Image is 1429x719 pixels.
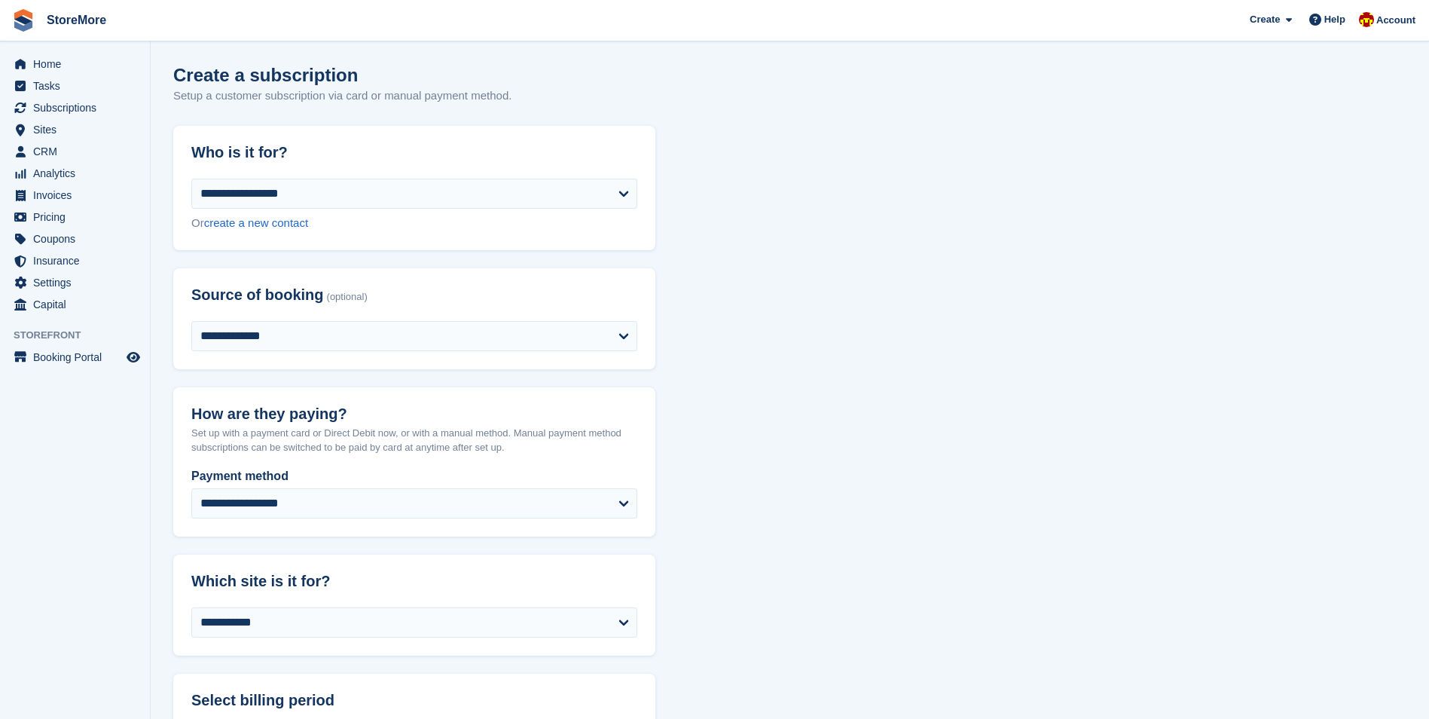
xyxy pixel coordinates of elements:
[124,348,142,366] a: Preview store
[173,87,511,105] p: Setup a customer subscription via card or manual payment method.
[191,215,637,232] div: Or
[8,294,142,315] a: menu
[1250,12,1280,27] span: Create
[8,185,142,206] a: menu
[8,207,142,228] a: menu
[8,141,142,162] a: menu
[33,347,124,368] span: Booking Portal
[33,119,124,140] span: Sites
[191,692,637,709] h2: Select billing period
[8,97,142,118] a: menu
[33,294,124,315] span: Capital
[8,228,142,249] a: menu
[1359,12,1374,27] img: Store More Team
[8,250,142,271] a: menu
[33,272,124,293] span: Settings
[33,185,124,206] span: Invoices
[33,250,124,271] span: Insurance
[1324,12,1345,27] span: Help
[14,328,150,343] span: Storefront
[33,163,124,184] span: Analytics
[33,207,124,228] span: Pricing
[327,292,368,303] span: (optional)
[33,75,124,96] span: Tasks
[8,75,142,96] a: menu
[191,286,324,304] span: Source of booking
[1376,13,1415,28] span: Account
[41,8,112,32] a: StoreMore
[8,119,142,140] a: menu
[8,272,142,293] a: menu
[8,347,142,368] a: menu
[173,65,358,85] h1: Create a subscription
[33,141,124,162] span: CRM
[12,9,35,32] img: stora-icon-8386f47178a22dfd0bd8f6a31ec36ba5ce8667c1dd55bd0f319d3a0aa187defe.svg
[204,216,308,229] a: create a new contact
[8,54,142,75] a: menu
[8,163,142,184] a: menu
[33,54,124,75] span: Home
[191,405,637,423] h2: How are they paying?
[33,97,124,118] span: Subscriptions
[191,144,637,161] h2: Who is it for?
[33,228,124,249] span: Coupons
[191,426,637,455] p: Set up with a payment card or Direct Debit now, or with a manual method. Manual payment method su...
[191,573,637,590] h2: Which site is it for?
[191,467,637,485] label: Payment method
